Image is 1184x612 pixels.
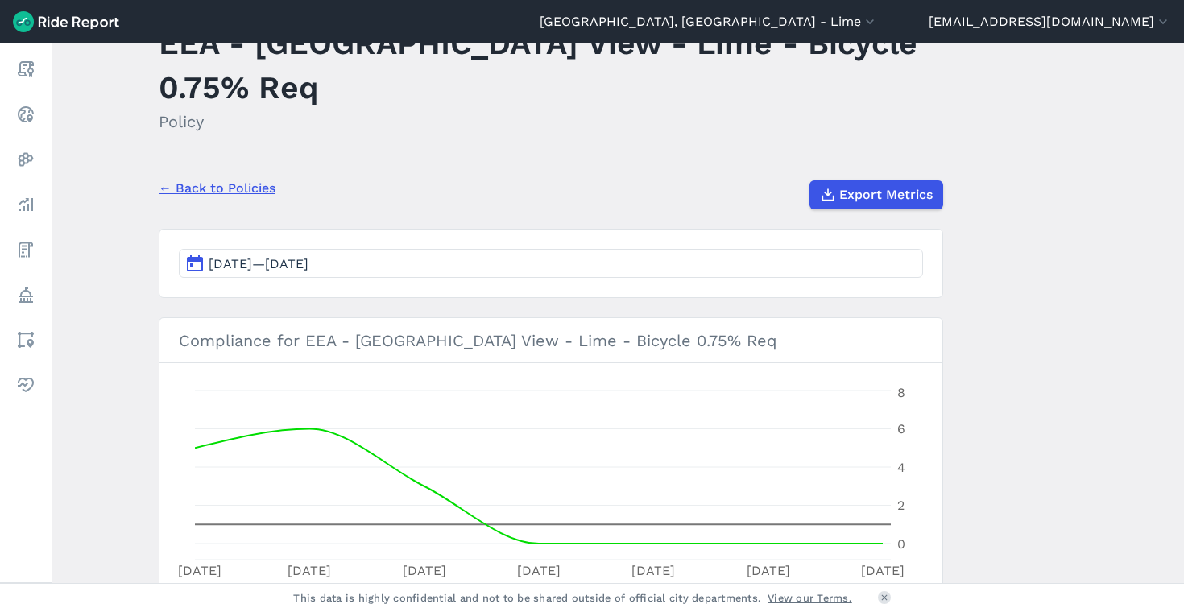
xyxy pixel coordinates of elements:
button: [EMAIL_ADDRESS][DOMAIN_NAME] [929,12,1171,31]
a: ← Back to Policies [159,179,275,198]
tspan: [DATE] [178,563,221,578]
span: Export Metrics [839,185,933,205]
button: Export Metrics [809,180,943,209]
h1: EEA - [GEOGRAPHIC_DATA] View - Lime - Bicycle 0.75% Req [159,21,943,110]
tspan: [DATE] [861,563,905,578]
tspan: [DATE] [403,563,446,578]
tspan: [DATE] [517,563,561,578]
a: Heatmaps [11,145,40,174]
tspan: 2 [897,498,905,513]
a: Report [11,55,40,84]
a: Areas [11,325,40,354]
a: Analyze [11,190,40,219]
a: Realtime [11,100,40,129]
a: Health [11,370,40,399]
a: Policy [11,280,40,309]
h2: Policy [159,110,943,134]
button: [DATE]—[DATE] [179,249,923,278]
tspan: [DATE] [747,563,790,578]
tspan: [DATE] [631,563,675,578]
h3: Compliance for EEA - [GEOGRAPHIC_DATA] View - Lime - Bicycle 0.75% Req [159,318,942,363]
img: Ride Report [13,11,119,32]
tspan: 0 [897,536,905,552]
button: [GEOGRAPHIC_DATA], [GEOGRAPHIC_DATA] - Lime [540,12,878,31]
tspan: [DATE] [288,563,331,578]
span: [DATE]—[DATE] [209,256,308,271]
a: Fees [11,235,40,264]
tspan: 6 [897,421,905,436]
tspan: 8 [897,385,905,400]
a: View our Terms. [768,590,852,606]
tspan: 4 [897,460,905,475]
